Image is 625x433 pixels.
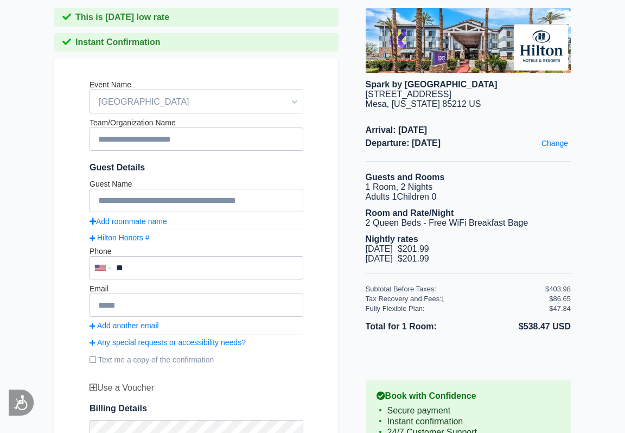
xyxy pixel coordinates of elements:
[366,182,571,192] li: 1 Room, 2 Nights
[90,217,167,226] a: Add roommate name
[90,321,303,330] a: Add another email
[366,192,571,202] li: Adults 1
[90,404,303,413] span: Billing Details
[90,180,132,188] label: Guest Name
[366,173,445,182] b: Guests and Rooms
[91,257,113,278] div: United States: +1
[366,208,454,218] b: Room and Rate/Night
[90,233,303,242] a: Hilton Honors #
[90,80,131,89] label: Event Name
[469,99,481,109] span: US
[366,244,429,253] span: [DATE] $201.99
[377,405,560,416] li: Secure payment
[54,33,339,52] div: Instant Confirmation
[366,138,571,148] span: Departure: [DATE]
[514,24,568,71] img: Brand logo for Spark by Hilton Phoenix East Mesa
[90,284,109,293] label: Email
[366,218,571,228] li: 2 Queen Beds - Free WiFi Breakfast Bage
[545,285,571,293] div: $403.98
[90,383,303,393] div: Use a Voucher
[366,125,571,135] span: Arrival: [DATE]
[366,285,545,293] div: Subtotal Before Taxes:
[90,351,303,368] label: Text me a copy of the confirmation
[366,234,418,244] b: Nightly rates
[366,320,468,334] li: Total for 1 Room:
[539,136,571,150] a: Change
[366,304,550,313] div: Fully Flexible Plan:
[90,118,176,127] label: Team/Organization Name
[442,99,467,109] span: 85212
[392,99,440,109] span: [US_STATE]
[90,247,111,256] label: Phone
[90,163,303,173] span: Guest Details
[549,304,571,313] div: $47.84
[366,8,571,73] img: hotel image
[468,320,571,334] li: $538.47 USD
[549,295,571,303] div: $86.65
[366,99,390,109] span: Mesa,
[377,416,560,427] li: Instant confirmation
[366,295,545,303] div: Tax Recovery and Fees:
[54,8,339,27] div: This is [DATE] low rate
[377,391,560,401] b: Book with Confidence
[366,254,429,263] span: [DATE] $201.99
[397,192,436,201] span: Children 0
[366,80,571,90] div: Spark by [GEOGRAPHIC_DATA]
[90,93,303,111] span: [GEOGRAPHIC_DATA]
[90,338,303,347] a: Any special requests or accessibility needs?
[366,90,571,99] div: [STREET_ADDRESS]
